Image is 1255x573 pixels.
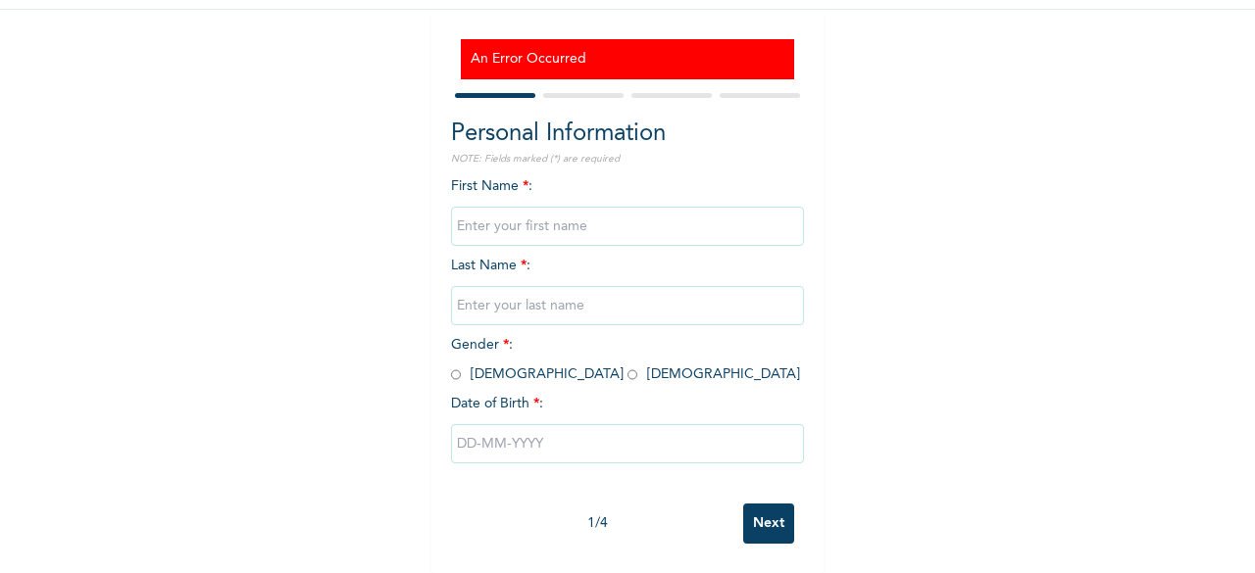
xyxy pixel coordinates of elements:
input: DD-MM-YYYY [451,424,804,463]
span: First Name : [451,179,804,233]
h3: An Error Occurred [471,49,784,70]
h2: Personal Information [451,117,804,152]
p: NOTE: Fields marked (*) are required [451,152,804,167]
span: Gender : [DEMOGRAPHIC_DATA] [DEMOGRAPHIC_DATA] [451,338,800,381]
span: Date of Birth : [451,394,543,414]
span: Last Name : [451,259,804,312]
input: Enter your first name [451,207,804,246]
input: Enter your last name [451,286,804,325]
div: 1 / 4 [451,513,743,534]
input: Next [743,503,794,544]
